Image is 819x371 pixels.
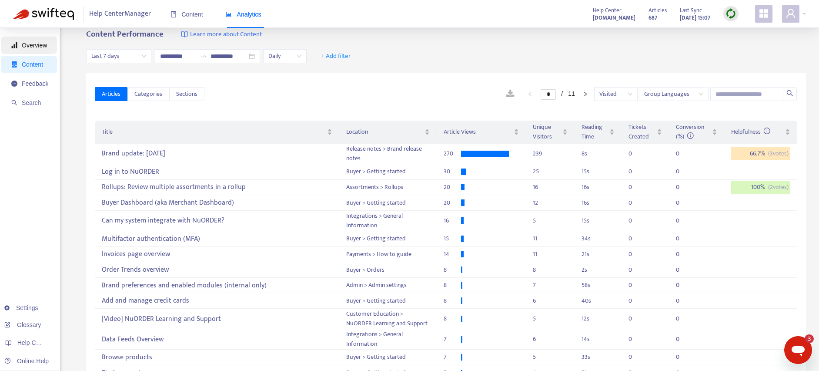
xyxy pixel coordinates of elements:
span: Unique Visitors [533,122,561,142]
td: Integrations > General Information [339,211,437,231]
span: Overview [22,42,47,49]
img: Swifteq [13,8,74,20]
span: book [170,11,177,17]
div: Rollups: Review multiple assortments in a rollup [102,180,332,195]
div: 0 [676,352,693,362]
div: 11 [533,234,568,243]
td: Buyer > Getting started [339,231,437,247]
div: Invoices page overview [102,247,332,262]
div: Buyer Dashboard (aka Merchant Dashboard) [102,196,332,210]
div: 8 [444,280,461,290]
div: 0 [676,334,693,344]
div: 8 s [582,149,615,159]
div: [Video] NuORDER Learning and Support [102,312,332,326]
button: + Add filter [314,49,358,63]
div: 16 s [582,182,615,192]
div: 5 [533,216,568,226]
strong: [DOMAIN_NAME] [593,13,635,23]
div: 6 [533,296,568,306]
div: 0 [676,216,693,226]
span: Help Centers [17,339,53,346]
div: 0 [628,198,646,208]
button: Articles [95,87,127,101]
iframe: Number of unread messages [796,334,814,343]
span: Group Languages [644,88,703,101]
div: 0 [676,250,693,259]
span: Reading Time [582,122,608,142]
li: 1/11 [541,89,575,99]
td: Payments > How to guide [339,247,437,263]
div: 11 [533,250,568,259]
div: 40 s [582,296,615,306]
span: Conversion (%) [676,122,704,142]
div: 100 % [731,181,790,194]
div: 5 [533,314,568,324]
div: 14 [444,250,461,259]
div: Multifactor authentication (MFA) [102,232,332,246]
span: swap-right [200,53,207,60]
div: 20 [444,182,461,192]
div: 16 [533,182,568,192]
div: 0 [676,149,693,159]
div: 25 [533,167,568,176]
span: container [11,61,17,67]
div: 16 [444,216,461,226]
div: 2 s [582,265,615,275]
div: Add and manage credit cards [102,293,332,308]
td: Buyer > Getting started [339,195,437,211]
span: Daily [268,50,301,63]
div: 12 [533,198,568,208]
button: left [523,89,537,99]
span: Content [170,11,203,18]
span: Last Sync [680,6,702,15]
span: + Add filter [321,51,351,61]
div: 0 [628,334,646,344]
div: 0 [628,250,646,259]
div: 14 s [582,334,615,344]
td: Buyer > Orders [339,262,437,278]
span: search [11,100,17,106]
div: 7 [444,334,461,344]
th: Location [339,121,437,144]
div: 0 [676,198,693,208]
span: message [11,81,17,87]
div: 15 s [582,167,615,176]
span: Help Center [593,6,622,15]
span: Article Views [444,127,511,137]
button: Sections [169,87,204,101]
span: to [200,53,207,60]
a: Online Help [4,358,49,364]
td: Buyer > Getting started [339,164,437,180]
div: 30 [444,167,461,176]
td: Buyer > Getting started [339,350,437,365]
div: 0 [676,280,693,290]
div: 0 [628,265,646,275]
span: Title [102,127,325,137]
span: Articles [102,89,120,99]
span: right [583,91,588,97]
td: Assortments > Rollups [339,180,437,196]
td: Admin > Admin settings [339,278,437,293]
span: left [528,91,533,97]
div: 270 [444,149,461,159]
strong: 687 [649,13,657,23]
div: 8 [444,296,461,306]
span: user [786,8,796,19]
div: 0 [628,234,646,243]
div: 0 [676,296,693,306]
div: 239 [533,149,568,159]
div: 15 s [582,216,615,226]
td: Integrations > General Information [339,329,437,350]
span: appstore [759,8,769,19]
div: 33 s [582,352,615,362]
div: 0 [676,234,693,243]
div: Log in to NuORDER [102,165,332,179]
span: area-chart [226,11,232,17]
strong: [DATE] 15:07 [680,13,710,23]
span: Feedback [22,80,48,87]
div: 0 [676,182,693,192]
th: Unique Visitors [526,121,575,144]
div: Order Trends overview [102,263,332,277]
span: Tickets Created [628,122,655,142]
div: 5 [533,352,568,362]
